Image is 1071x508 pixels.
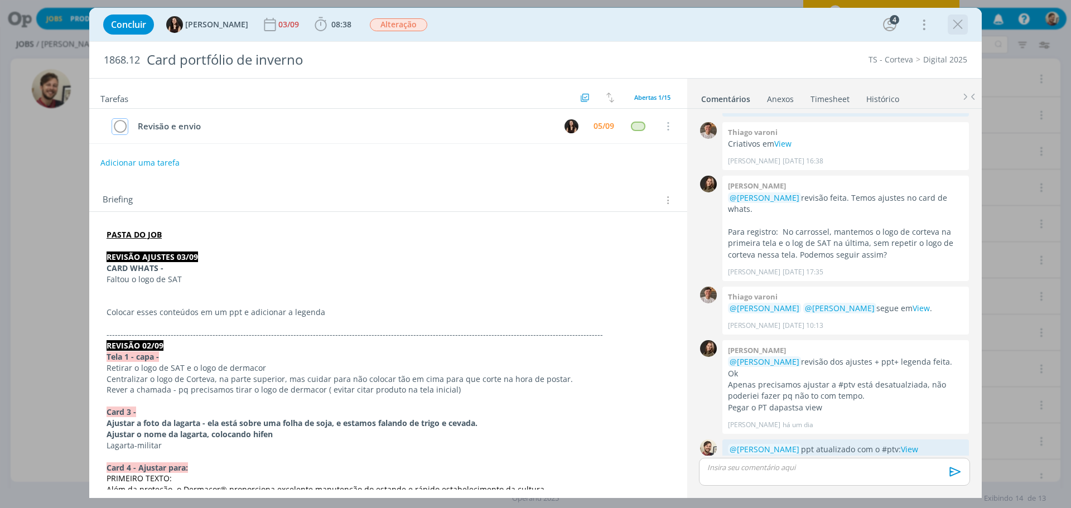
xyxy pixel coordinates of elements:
b: Thiago varoni [728,127,778,137]
div: Anexos [767,94,794,105]
button: 08:38 [312,16,354,33]
b: [PERSON_NAME] [728,345,786,355]
p: Apenas precisamos ajustar a #ptv está desatualziada, não poderiei fazer pq não to com tempo. [728,379,963,402]
span: 1868.12 [104,54,140,66]
strong: REVISÃO AJUSTES 03/09 [107,251,198,262]
div: 4 [890,15,899,25]
span: [DATE] 17:35 [783,267,823,277]
div: 05/09 [594,122,614,130]
strong: Ajustar a foto da lagarta - ela está sobre uma folha de soja, e estamos falando de trigo e cevada. [107,418,477,428]
strong: CARD WHATS - [107,263,163,273]
p: [PERSON_NAME] [728,156,780,166]
a: Digital 2025 [923,54,967,65]
strong: Card 4 - Ajustar para: [107,462,188,473]
p: -------------------------------------------------------------------------------------------------... [107,329,670,340]
img: I [166,16,183,33]
strong: Card 3 - [107,407,136,417]
span: Concluir [111,20,146,29]
div: Revisão e envio [133,119,554,133]
span: @[PERSON_NAME] [805,303,875,313]
span: 08:38 [331,19,351,30]
button: I[PERSON_NAME] [166,16,248,33]
span: Alteração [370,18,427,31]
strong: REVISÃO 02/09 [107,340,163,351]
span: [DATE] 10:13 [783,321,823,331]
span: há um dia [783,420,813,430]
p: [PERSON_NAME] [728,321,780,331]
p: Pegar o PT dapastsa view [728,402,963,413]
p: Centralizar o logo de Corteva, na parte superior, mas cuidar para não colocar tão em cima para qu... [107,374,670,385]
p: Para registro: No carrossel, mantemos o logo de corteva na primeira tela e o log de SAT na última... [728,226,963,260]
a: Histórico [866,89,900,105]
span: @[PERSON_NAME] [730,192,799,203]
p: Faltou o logo de SAT [107,274,670,285]
span: [DATE] 16:38 [783,156,823,166]
div: dialog [89,8,982,498]
a: PASTA DO JOB [107,229,162,240]
img: J [700,176,717,192]
p: [PERSON_NAME] [728,267,780,277]
b: Thiago varoni [728,292,778,302]
button: I [563,118,580,134]
p: Criativos em [728,138,963,149]
strong: Tela 1 - capa - [107,351,159,362]
span: Tarefas [100,91,128,104]
button: 4 [881,16,899,33]
a: TS - Corteva [869,54,913,65]
p: [PERSON_NAME] [728,420,780,430]
span: Briefing [103,193,133,207]
span: Abertas 1/15 [634,93,670,101]
p: revisão feita. Temos ajustes no card de whats. [728,192,963,215]
button: Adicionar uma tarefa [100,153,180,173]
div: 03/09 [278,21,301,28]
p: Colocar esses conteúdos em um ppt e adicionar a legenda [107,307,670,318]
p: Lagarta-militar [107,440,670,451]
span: @[PERSON_NAME] [730,444,799,454]
div: Card portfólio de inverno [142,46,603,74]
a: View [901,444,918,454]
img: I [565,119,578,133]
p: ppt atualizado com o #ptv: [728,444,963,455]
a: View [913,303,930,313]
p: segue em . [728,303,963,314]
img: J [700,340,717,357]
b: [PERSON_NAME] [728,181,786,191]
img: G [700,439,717,456]
img: T [700,122,717,139]
p: Rever a chamada - pq precisamos tirar o logo de dermacor ( evitar citar produto na tela inicial) [107,384,670,395]
button: Concluir [103,14,154,35]
span: @[PERSON_NAME] [730,303,799,313]
span: [PERSON_NAME] [185,21,248,28]
a: Timesheet [810,89,850,105]
p: Retirar o logo de SAT e o logo de dermacor [107,362,670,374]
span: PRIMEIRO TEXTO: [107,473,172,483]
span: Além da proteção, o Dermacor® proporciona excelente manutenção do estande e rápido estabeleciment... [107,484,547,495]
img: arrow-down-up.svg [606,93,614,103]
img: T [700,287,717,303]
a: Comentários [701,89,751,105]
button: Alteração [369,18,428,32]
strong: Ajustar o nome da lagarta, colocando hifen [107,429,273,439]
span: @[PERSON_NAME] [730,356,799,367]
a: View [774,138,792,149]
p: revisão dos ajustes + ppt+ legenda feita. Ok [728,356,963,379]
